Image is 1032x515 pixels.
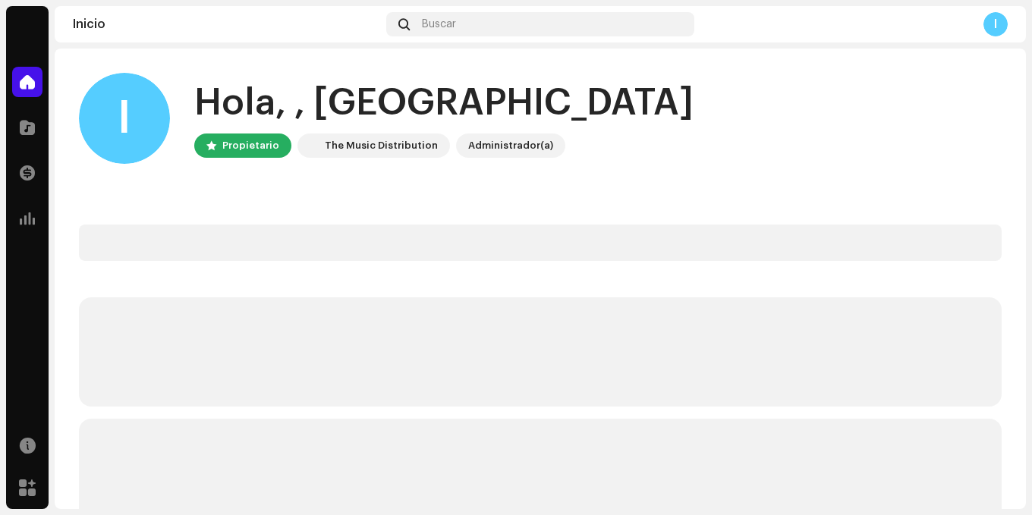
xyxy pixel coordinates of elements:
[79,73,170,164] div: I
[422,18,456,30] span: Buscar
[300,137,319,155] img: 622bc8f8-b98b-49b5-8c6c-3a84fb01c0a0
[194,79,694,127] div: Hola, , [GEOGRAPHIC_DATA]
[983,12,1008,36] div: I
[468,137,553,155] div: Administrador(a)
[325,137,438,155] div: The Music Distribution
[222,137,279,155] div: Propietario
[73,18,380,30] div: Inicio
